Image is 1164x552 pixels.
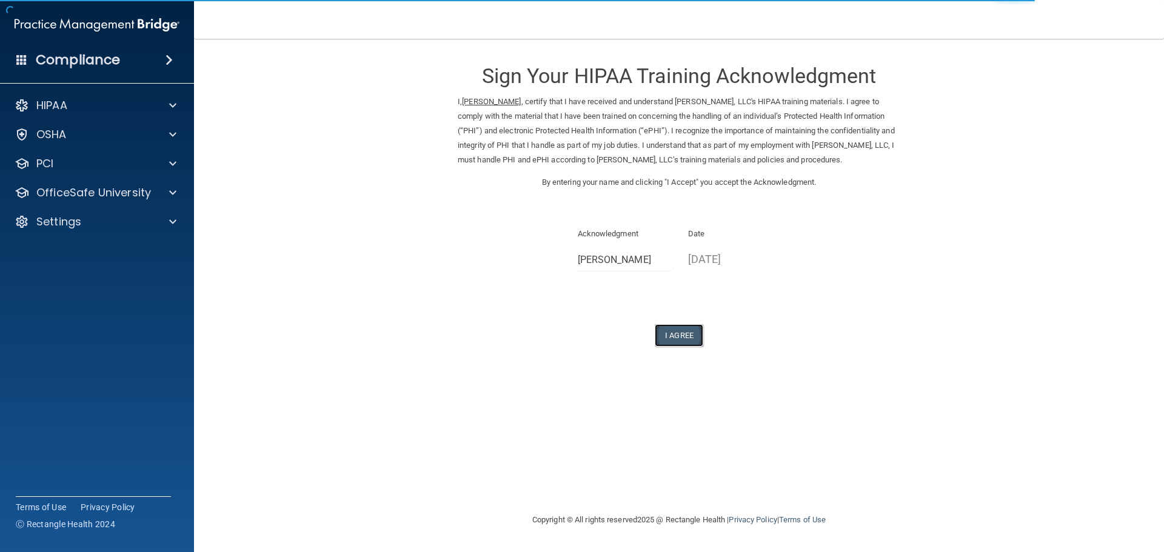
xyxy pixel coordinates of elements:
[81,501,135,513] a: Privacy Policy
[458,175,900,190] p: By entering your name and clicking "I Accept" you accept the Acknowledgment.
[954,466,1149,514] iframe: Drift Widget Chat Controller
[15,98,176,113] a: HIPAA
[578,227,671,241] p: Acknowledgment
[15,214,176,229] a: Settings
[36,185,151,200] p: OfficeSafe University
[688,249,781,269] p: [DATE]
[36,127,67,142] p: OSHA
[16,518,115,530] span: Ⓒ Rectangle Health 2024
[458,95,900,167] p: I, , certify that I have received and understand [PERSON_NAME], LLC's HIPAA training materials. I...
[36,98,67,113] p: HIPAA
[462,97,521,106] ins: [PERSON_NAME]
[729,515,777,524] a: Privacy Policy
[458,65,900,87] h3: Sign Your HIPAA Training Acknowledgment
[36,52,120,68] h4: Compliance
[688,227,781,241] p: Date
[779,515,826,524] a: Terms of Use
[15,156,176,171] a: PCI
[36,156,53,171] p: PCI
[36,214,81,229] p: Settings
[16,501,66,513] a: Terms of Use
[655,324,703,347] button: I Agree
[15,185,176,200] a: OfficeSafe University
[15,13,179,37] img: PMB logo
[458,500,900,539] div: Copyright © All rights reserved 2025 @ Rectangle Health | |
[15,127,176,142] a: OSHA
[578,249,671,271] input: Full Name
